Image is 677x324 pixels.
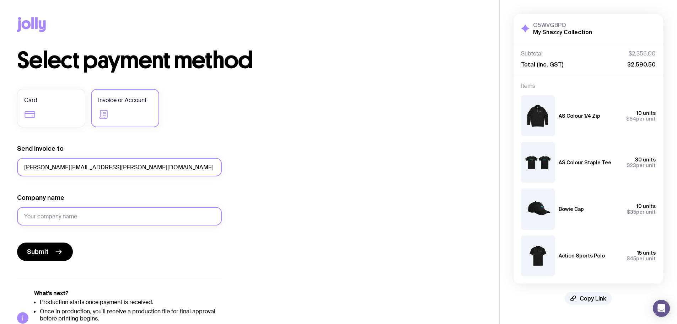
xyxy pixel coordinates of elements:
li: Once in production, you'll receive a production file for final approval before printing begins. [40,308,222,322]
span: 10 units [636,110,656,116]
span: 15 units [637,250,656,256]
label: Send invoice to [17,144,64,153]
div: Open Intercom Messenger [653,300,670,317]
button: Submit [17,243,73,261]
span: Card [24,96,37,105]
li: Production starts once payment is received. [40,299,222,306]
h3: AS Colour Staple Tee [559,160,611,165]
span: per unit [627,163,656,168]
h2: My Snazzy Collection [533,28,592,36]
span: per unit [626,116,656,122]
h1: Select payment method [17,49,482,72]
input: Your company name [17,207,222,225]
span: 10 units [636,203,656,209]
span: $2,590.50 [627,61,656,68]
span: $23 [627,163,636,168]
input: accounts@company.com [17,158,222,176]
h5: What’s next? [34,290,222,297]
span: Total (inc. GST) [521,61,563,68]
span: $2,355.00 [629,50,656,57]
span: per unit [627,256,656,261]
h3: O5WVGBPO [533,21,592,28]
span: 30 units [635,157,656,163]
h3: Action Sports Polo [559,253,605,259]
span: Subtotal [521,50,543,57]
span: $64 [626,116,636,122]
span: Invoice or Account [98,96,146,105]
span: per unit [627,209,656,215]
span: Submit [27,248,49,256]
h3: Bowie Cap [559,206,584,212]
h4: Items [521,83,656,90]
span: $35 [627,209,636,215]
span: Copy Link [580,295,606,302]
button: Copy Link [565,292,612,305]
span: $45 [627,256,636,261]
h3: AS Colour 1/4 Zip [559,113,600,119]
label: Company name [17,193,64,202]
